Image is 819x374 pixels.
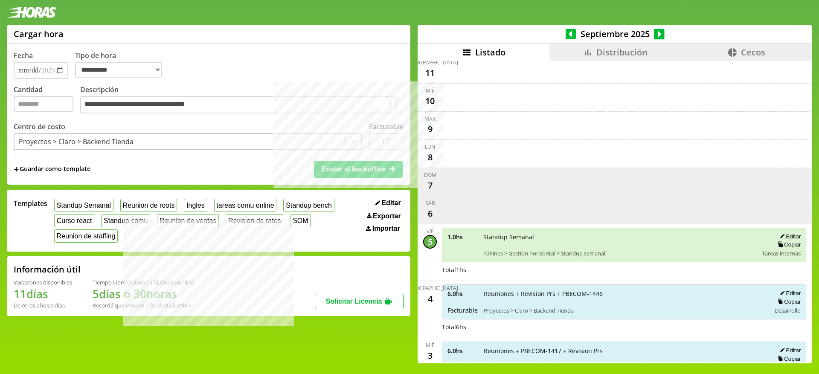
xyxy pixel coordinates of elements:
div: lun [425,143,435,151]
button: Editar [373,199,404,207]
div: mar [424,115,436,122]
div: Tiempo Libre Optativo (TiLO) disponible [93,278,194,286]
span: + [14,165,19,174]
button: Curso react [54,214,94,227]
span: Tareas internas [762,249,801,257]
div: Total 6 hs [442,323,806,331]
button: Standup Semanal [54,199,113,212]
label: Tipo de hora [75,51,169,79]
span: Septiembre 2025 [576,28,654,40]
button: Enviar al backoffice [314,161,403,177]
label: Fecha [14,51,33,60]
div: 9 [423,122,437,136]
span: Importar [372,225,400,232]
span: 10Pines > Gestion horizontal > Standup semanal [483,249,756,257]
button: Exportar [364,212,404,220]
div: 11 [423,66,437,80]
span: 1.0 hs [447,233,477,241]
span: Reuniones + Revision Prs + PBECOM-1446 [484,290,765,298]
div: scrollable content [418,61,812,362]
div: mié [426,87,435,94]
div: Total 1 hs [442,266,806,274]
button: Copiar [775,298,801,305]
button: Reunion de roots [120,199,177,212]
div: [DEMOGRAPHIC_DATA] [402,284,458,292]
button: tareas comu online [214,199,277,212]
div: dom [424,171,436,179]
div: Proyectos > Claro > Backend Tienda [19,137,134,146]
button: Solicitar Licencia [315,294,404,309]
select: Tipo de hora [75,62,162,78]
input: Cantidad [14,96,73,112]
span: Proyectos > Claro > Backend Tienda [484,307,765,314]
div: 6 [423,207,437,220]
div: 10 [423,94,437,108]
button: Ingles [184,199,207,212]
div: 4 [423,292,437,305]
div: vie [427,228,434,235]
label: Centro de costo [14,122,65,131]
span: Exportar [373,212,401,220]
div: Recordá que vencen a fin de [93,302,194,309]
div: Vacaciones disponibles [14,278,72,286]
button: Standup bench [283,199,334,212]
div: 7 [423,179,437,192]
span: Standup Semanal [483,233,756,241]
textarea: To enrich screen reader interactions, please activate Accessibility in Grammarly extension settings [80,96,397,114]
img: logotipo [7,7,56,18]
span: Reuniones + PBECOM-1417 + Revision Prs [484,347,765,355]
button: Revision de rates [226,214,283,227]
button: Editar [777,347,801,354]
button: Reunion de ventas [157,214,219,227]
div: 5 [423,235,437,249]
button: SOM [290,214,311,227]
h1: Cargar hora [14,28,64,40]
div: 3 [423,349,437,362]
label: Facturable [369,122,404,131]
span: Listado [475,46,505,58]
button: Copiar [775,241,801,248]
span: Facturable [447,306,478,314]
span: Templates [14,199,47,208]
h2: Información útil [14,264,81,275]
span: Distribución [596,46,648,58]
span: Solicitar Licencia [326,298,382,305]
div: sáb [425,200,435,207]
button: Standup comu [101,214,150,227]
label: Cantidad [14,85,80,116]
span: Desarrollo [775,307,801,314]
span: 6.0 hs [447,347,478,355]
button: Reunion de staffing [54,229,118,243]
label: Descripción [80,85,404,116]
b: Diciembre [164,302,192,309]
button: Editar [777,290,801,297]
span: +Guardar como template [14,165,90,174]
div: mié [426,342,435,349]
button: Copiar [775,355,801,362]
span: Cecos [741,46,765,58]
button: Editar [777,233,801,240]
div: De otros años: 0 días [14,302,72,309]
h1: 11 días [14,286,72,302]
span: Editar [381,199,401,207]
span: 6.0 hs [447,290,478,298]
span: Enviar al backoffice [322,165,386,173]
div: 8 [423,151,437,164]
h1: 5 días o 30 horas [93,286,194,302]
div: [DEMOGRAPHIC_DATA] [402,59,458,66]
